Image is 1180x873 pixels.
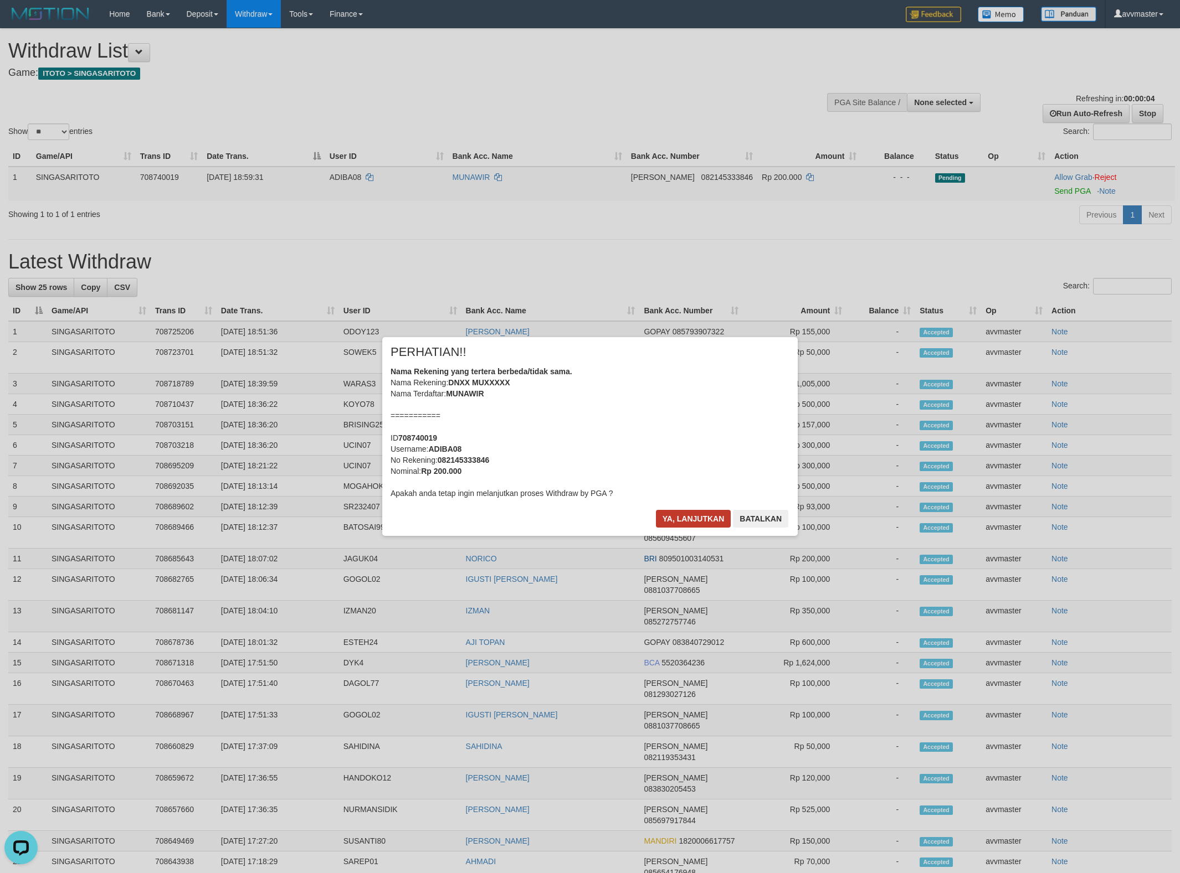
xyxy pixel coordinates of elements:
b: ADIBA08 [428,445,461,453]
b: MUNAWIR [446,389,484,398]
b: Nama Rekening yang tertera berbeda/tidak sama. [391,367,572,376]
b: DNXX MUXXXXX [448,378,510,387]
div: Nama Rekening: Nama Terdaftar: =========== ID Username: No Rekening: Nominal: Apakah anda tetap i... [391,366,789,499]
button: Ya, lanjutkan [656,510,731,528]
b: 708740019 [398,433,437,442]
b: Rp 200.000 [421,467,461,476]
button: Open LiveChat chat widget [4,4,38,38]
button: Batalkan [733,510,788,528]
span: PERHATIAN!! [391,347,466,358]
b: 082145333846 [438,456,489,464]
